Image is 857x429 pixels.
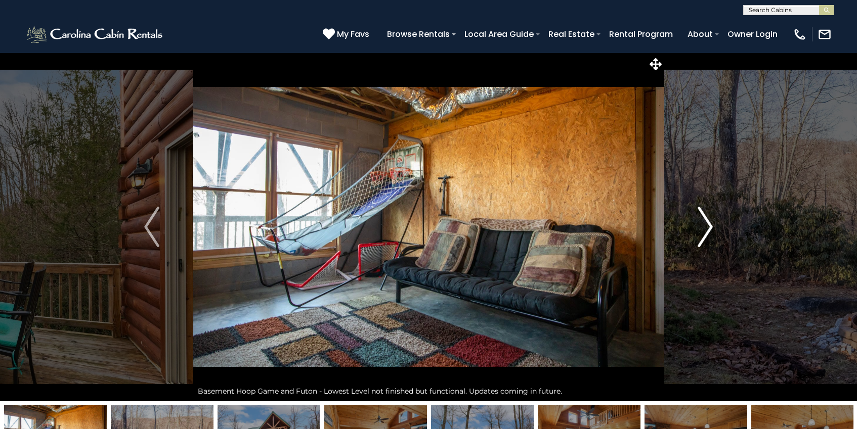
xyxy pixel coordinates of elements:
a: Local Area Guide [459,25,539,43]
div: Basement Hoop Game and Futon - Lowest Level not finished but functional. Updates coming in future. [193,381,664,401]
button: Previous [111,53,193,401]
span: My Favs [337,28,369,40]
a: Rental Program [604,25,678,43]
a: My Favs [323,28,372,41]
a: About [682,25,718,43]
img: mail-regular-white.png [818,27,832,41]
a: Owner Login [722,25,783,43]
a: Real Estate [543,25,599,43]
img: White-1-2.png [25,24,165,44]
button: Next [664,53,746,401]
a: Browse Rentals [382,25,455,43]
img: arrow [698,207,713,247]
img: phone-regular-white.png [793,27,807,41]
img: arrow [144,207,159,247]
